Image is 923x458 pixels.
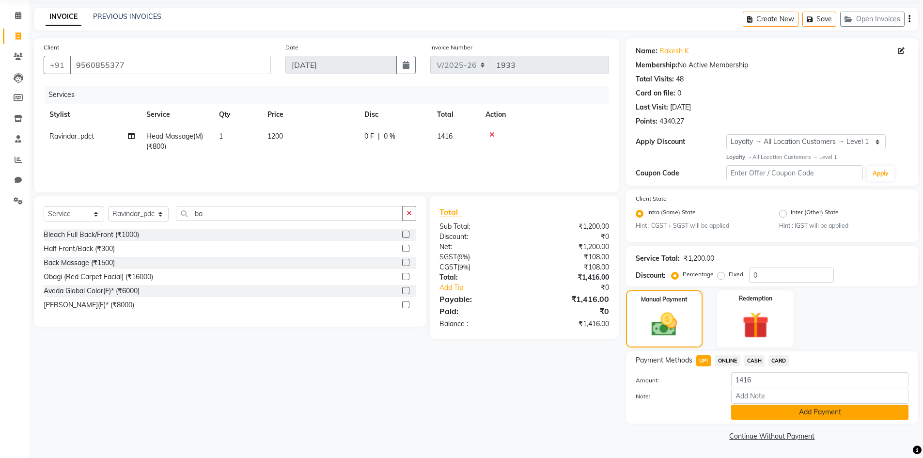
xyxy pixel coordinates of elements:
div: Balance : [432,319,524,329]
span: 9% [459,253,468,261]
div: Half Front/Back (₹300) [44,244,115,254]
a: Rakesh K [659,46,689,56]
span: Payment Methods [636,355,692,365]
input: Search by Name/Mobile/Email/Code [70,56,271,74]
div: ₹108.00 [524,252,616,262]
label: Inter (Other) State [791,208,839,220]
input: Amount [731,372,908,387]
label: Amount: [628,376,724,385]
th: Disc [359,104,431,126]
th: Stylist [44,104,141,126]
div: Membership: [636,60,678,70]
strong: Loyalty → [726,154,752,160]
button: Create New [743,12,798,27]
label: Date [285,43,298,52]
div: Points: [636,116,657,126]
div: ( ) [432,252,524,262]
div: Services [45,86,616,104]
label: Manual Payment [641,295,688,304]
div: ₹0 [524,232,616,242]
small: Hint : CGST + SGST will be applied [636,221,765,230]
div: Total: [432,272,524,283]
span: | [378,131,380,142]
div: Last Visit: [636,102,668,112]
div: Apply Discount [636,137,727,147]
div: All Location Customers → Level 1 [726,153,908,161]
div: Discount: [432,232,524,242]
a: INVOICE [46,8,81,26]
a: Continue Without Payment [628,431,916,442]
div: ₹1,200.00 [524,242,616,252]
span: Head Massage(M) (₹800) [146,132,203,151]
span: 0 F [364,131,374,142]
div: Card on file: [636,88,675,98]
label: Intra (Same) State [647,208,696,220]
small: Hint : IGST will be applied [779,221,908,230]
div: Sub Total: [432,221,524,232]
span: 1200 [267,132,283,141]
th: Qty [213,104,262,126]
th: Service [141,104,213,126]
span: 0 % [384,131,395,142]
div: Obagi (Red Carpet Facial) (₹16000) [44,272,153,282]
button: Add Payment [731,405,908,420]
th: Price [262,104,359,126]
span: UPI [696,355,711,366]
div: ₹1,416.00 [524,319,616,329]
div: 4340.27 [659,116,684,126]
div: Back Massage (₹1500) [44,258,115,268]
span: CASH [744,355,765,366]
div: ( ) [432,262,524,272]
div: Bleach Full Back/Front (₹1000) [44,230,139,240]
label: Client [44,43,59,52]
span: CGST [439,263,457,271]
div: [PERSON_NAME](F)* (₹8000) [44,300,134,310]
span: 9% [459,263,469,271]
button: Open Invoices [840,12,905,27]
img: _gift.svg [734,309,777,342]
div: Total Visits: [636,74,674,84]
button: Apply [867,166,894,181]
label: Invoice Number [430,43,472,52]
th: Total [431,104,480,126]
label: Fixed [729,270,743,279]
div: Discount: [636,270,666,281]
span: 1416 [437,132,453,141]
span: CARD [768,355,789,366]
input: Add Note [731,389,908,404]
div: 48 [676,74,684,84]
div: [DATE] [670,102,691,112]
a: Add Tip [432,283,539,293]
th: Action [480,104,609,126]
div: ₹1,200.00 [684,253,714,264]
div: Aveda Global Color(F)* (₹6000) [44,286,140,296]
input: Enter Offer / Coupon Code [726,165,863,180]
label: Percentage [683,270,714,279]
div: Payable: [432,293,524,305]
span: ONLINE [715,355,740,366]
img: _cash.svg [643,310,685,339]
div: ₹108.00 [524,262,616,272]
div: Name: [636,46,657,56]
div: ₹0 [524,305,616,317]
label: Client State [636,194,667,203]
button: +91 [44,56,71,74]
div: 0 [677,88,681,98]
div: ₹1,416.00 [524,272,616,283]
span: SGST [439,253,457,261]
a: PREVIOUS INVOICES [93,12,161,21]
div: ₹0 [540,283,616,293]
label: Note: [628,392,724,401]
div: Coupon Code [636,168,727,178]
div: No Active Membership [636,60,908,70]
div: Service Total: [636,253,680,264]
button: Save [802,12,836,27]
input: Search or Scan [176,206,403,221]
div: ₹1,200.00 [524,221,616,232]
label: Redemption [739,294,772,303]
div: Net: [432,242,524,252]
div: Paid: [432,305,524,317]
div: ₹1,416.00 [524,293,616,305]
span: Total [439,207,462,217]
span: Ravindar_pdct [49,132,94,141]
